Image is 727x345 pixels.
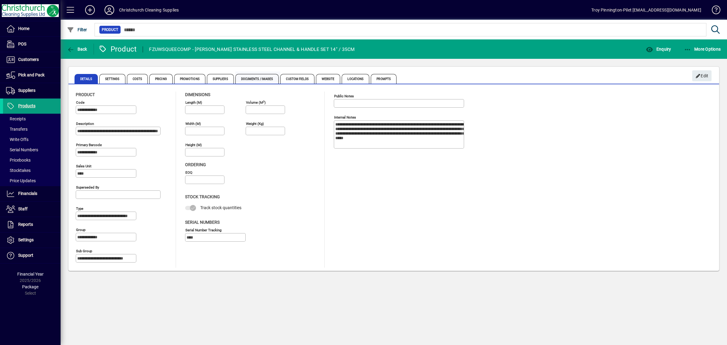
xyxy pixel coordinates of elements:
[18,26,29,31] span: Home
[185,100,202,105] mat-label: Length (m)
[76,206,83,211] mat-label: Type
[3,248,61,263] a: Support
[18,253,33,258] span: Support
[18,103,35,108] span: Products
[76,185,99,189] mat-label: Superseded by
[6,158,31,162] span: Pricebooks
[149,45,355,54] div: FZUWSQUEECOMP - [PERSON_NAME] STAINLESS STEEL CHANNEL & HANDLE SET 14" / 35CM
[316,74,340,84] span: Website
[6,116,26,121] span: Receipts
[3,145,61,155] a: Serial Numbers
[235,74,279,84] span: Documents / Images
[342,74,369,84] span: Locations
[3,68,61,83] a: Pick and Pack
[644,44,672,55] button: Enquiry
[76,92,95,97] span: Product
[65,24,89,35] button: Filter
[200,205,241,210] span: Track stock quantities
[185,220,220,225] span: Serial Numbers
[185,92,210,97] span: Dimensions
[100,5,119,15] button: Profile
[102,27,118,33] span: Product
[246,122,264,126] mat-label: Weight (Kg)
[98,44,137,54] div: Product
[185,170,192,175] mat-label: EOQ
[3,37,61,52] a: POS
[127,74,148,84] span: Costs
[371,74,397,84] span: Prompts
[6,127,28,132] span: Transfers
[3,217,61,232] a: Reports
[18,88,35,93] span: Suppliers
[591,5,701,15] div: Troy Pinnington-Pilet [EMAIL_ADDRESS][DOMAIN_NAME]
[695,71,709,81] span: Edit
[185,228,221,232] mat-label: Serial Number tracking
[18,191,37,196] span: Financials
[6,137,28,142] span: Write Offs
[6,147,38,152] span: Serial Numbers
[76,143,102,147] mat-label: Primary barcode
[3,155,61,165] a: Pricebooks
[18,72,45,77] span: Pick and Pack
[3,202,61,217] a: Staff
[18,57,39,62] span: Customers
[6,168,31,173] span: Stocktakes
[3,114,61,124] a: Receipts
[263,100,264,103] sup: 3
[119,5,179,15] div: Christchurch Cleaning Supplies
[67,47,87,52] span: Back
[3,186,61,201] a: Financials
[61,44,94,55] app-page-header-button: Back
[76,164,91,168] mat-label: Sales unit
[3,233,61,248] a: Settings
[3,124,61,134] a: Transfers
[646,47,671,52] span: Enquiry
[684,47,721,52] span: More Options
[6,178,36,183] span: Price Updates
[185,162,206,167] span: Ordering
[692,70,712,81] button: Edit
[185,194,220,199] span: Stock Tracking
[18,206,28,211] span: Staff
[22,284,38,289] span: Package
[76,122,94,126] mat-label: Description
[76,228,85,232] mat-label: Group
[76,100,85,105] mat-label: Code
[3,134,61,145] a: Write Offs
[207,74,234,84] span: Suppliers
[185,122,201,126] mat-label: Width (m)
[18,42,26,46] span: POS
[682,44,722,55] button: More Options
[80,5,100,15] button: Add
[3,176,61,186] a: Price Updates
[67,27,87,32] span: Filter
[707,1,719,21] a: Knowledge Base
[65,44,89,55] button: Back
[18,237,34,242] span: Settings
[17,272,44,276] span: Financial Year
[75,74,98,84] span: Details
[99,74,125,84] span: Settings
[3,52,61,67] a: Customers
[149,74,173,84] span: Pricing
[185,143,202,147] mat-label: Height (m)
[3,21,61,36] a: Home
[174,74,205,84] span: Promotions
[18,222,33,227] span: Reports
[246,100,266,105] mat-label: Volume (m )
[334,94,354,98] mat-label: Public Notes
[280,74,314,84] span: Custom Fields
[3,83,61,98] a: Suppliers
[3,165,61,176] a: Stocktakes
[334,115,356,119] mat-label: Internal Notes
[76,249,92,253] mat-label: Sub group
